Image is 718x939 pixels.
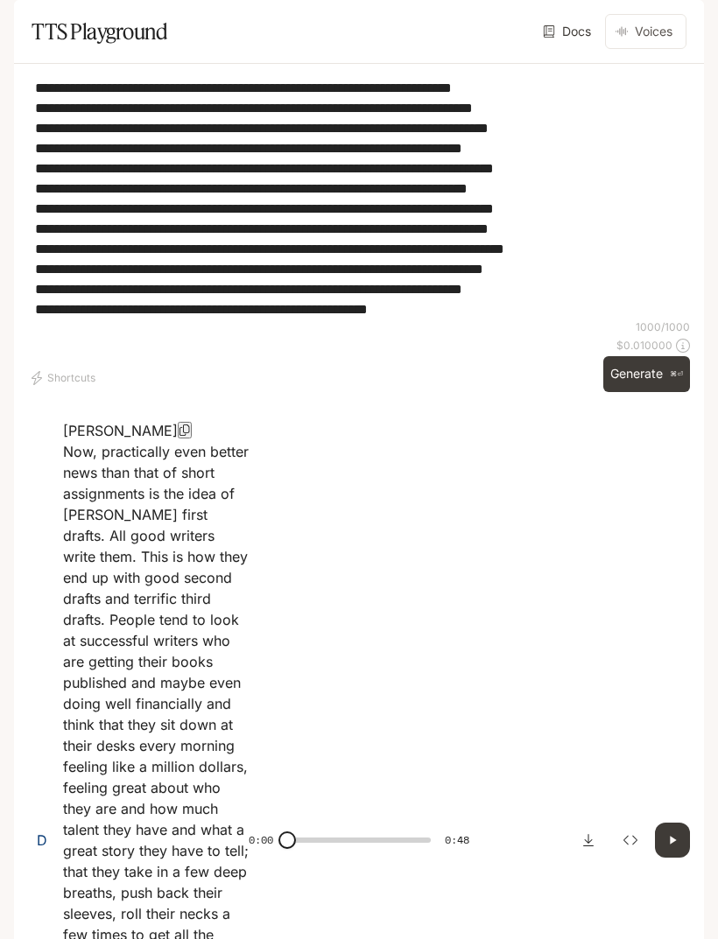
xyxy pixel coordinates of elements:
[670,369,683,380] p: ⌘⏎
[28,364,102,392] button: Shortcuts
[616,338,672,353] p: $ 0.010000
[636,319,690,334] p: 1000 / 1000
[445,831,469,849] span: 0:48
[63,420,178,441] p: [PERSON_NAME]
[32,14,167,49] h1: TTS Playground
[605,14,686,49] button: Voices
[613,823,648,858] button: Inspect
[28,826,56,854] div: D
[603,356,690,392] button: Generate⌘⏎
[571,823,606,858] button: Download audio
[178,422,192,438] button: Copy Voice ID
[249,831,273,849] span: 0:00
[539,14,598,49] a: Docs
